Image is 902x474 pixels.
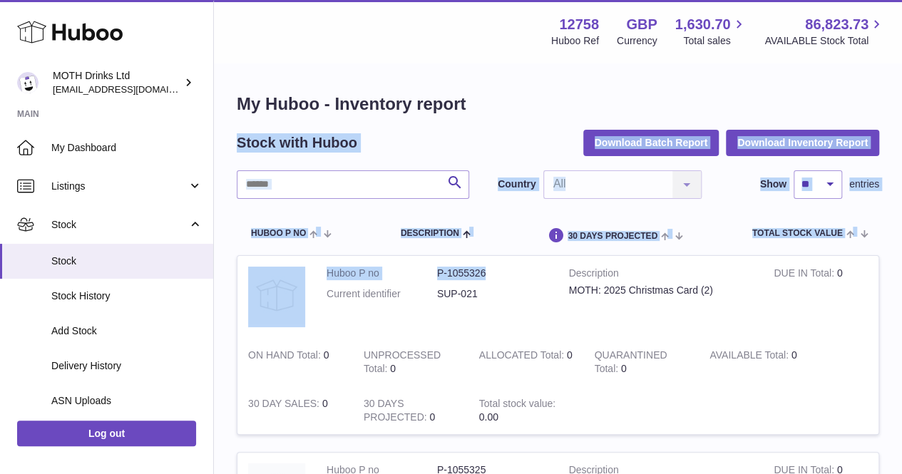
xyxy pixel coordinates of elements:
a: Log out [17,421,196,446]
strong: AVAILABLE Total [709,349,791,364]
a: 86,823.73 AVAILABLE Stock Total [764,15,885,48]
strong: GBP [626,15,657,34]
td: 0 [763,256,878,338]
span: Total stock value [752,229,843,238]
span: ASN Uploads [51,394,203,408]
div: Huboo Ref [551,34,599,48]
strong: DUE IN Total [774,267,836,282]
button: Download Batch Report [583,130,719,155]
div: MOTH Drinks Ltd [53,69,181,96]
strong: Description [569,267,753,284]
div: MOTH: 2025 Christmas Card (2) [569,284,753,297]
dt: Huboo P no [327,267,437,280]
span: AVAILABLE Stock Total [764,34,885,48]
td: 0 [353,338,468,386]
h1: My Huboo - Inventory report [237,93,879,115]
td: 0 [699,338,814,386]
button: Download Inventory Report [726,130,879,155]
strong: UNPROCESSED Total [364,349,441,378]
strong: 30 DAY SALES [248,398,322,413]
span: Huboo P no [251,229,306,238]
span: 86,823.73 [805,15,868,34]
span: Add Stock [51,324,203,338]
strong: 30 DAYS PROJECTED [364,398,430,426]
span: My Dashboard [51,141,203,155]
span: entries [849,177,879,191]
span: Total sales [683,34,747,48]
dd: P-1055326 [437,267,548,280]
img: orders@mothdrinks.com [17,72,39,93]
label: Country [498,177,536,191]
span: 30 DAYS PROJECTED [568,232,657,241]
span: [EMAIL_ADDRESS][DOMAIN_NAME] [53,83,210,95]
label: Show [760,177,786,191]
span: 0.00 [479,411,498,423]
dt: Current identifier [327,287,437,301]
span: Delivery History [51,359,203,373]
td: 0 [237,386,353,435]
strong: 12758 [559,15,599,34]
span: 1,630.70 [675,15,731,34]
div: Currency [617,34,657,48]
span: Stock History [51,289,203,303]
h2: Stock with Huboo [237,133,357,153]
strong: ALLOCATED Total [479,349,567,364]
span: Stock [51,218,188,232]
img: product image [248,267,305,324]
span: Description [401,229,459,238]
td: 0 [468,338,584,386]
span: Listings [51,180,188,193]
strong: QUARANTINED Total [594,349,667,378]
span: 0 [621,363,627,374]
td: 0 [237,338,353,386]
dd: SUP-021 [437,287,548,301]
strong: Total stock value [479,398,555,413]
strong: ON HAND Total [248,349,324,364]
td: 0 [353,386,468,435]
span: Stock [51,254,203,268]
a: 1,630.70 Total sales [675,15,747,48]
